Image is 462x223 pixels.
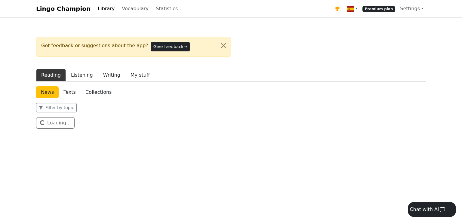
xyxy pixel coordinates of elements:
button: Filter by topic [36,103,77,112]
span: Got feedback or suggestions about the app? [41,42,148,49]
a: News [36,86,59,98]
div: Chat with AI [410,206,439,213]
a: Premium plan [360,3,398,15]
a: Lingo Champion [36,3,91,15]
button: Close alert [216,37,231,54]
button: My stuff [125,69,155,81]
button: Reading [36,69,66,81]
a: Collections [81,86,116,98]
a: Statistics [153,3,180,15]
a: Texts [59,86,81,98]
a: Settings [398,3,426,15]
span: Premium plan [362,6,396,12]
img: es.svg [347,5,354,13]
a: Library [95,3,117,15]
button: Writing [98,69,125,81]
a: Vocabulary [119,3,151,15]
button: Listening [66,69,98,81]
button: Chat with AI [408,202,456,217]
button: Give feedback→ [151,42,190,51]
